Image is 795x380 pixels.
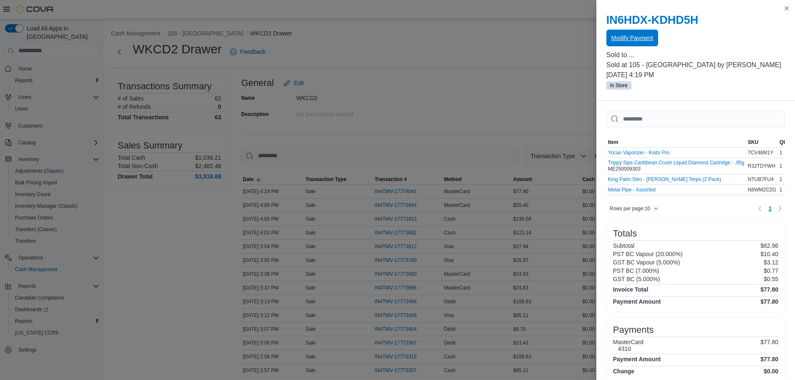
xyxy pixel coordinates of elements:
[608,176,721,182] button: King Palm Slim - [PERSON_NAME] Terps (2 Pack)
[765,202,775,215] ul: Pagination for table: MemoryTable from EuiInMemoryTable
[613,298,661,305] h4: Payment Amount
[613,286,649,293] h4: Invoice Total
[768,204,772,213] span: 1
[755,204,765,214] button: Previous page
[764,368,778,375] h4: $0.00
[608,139,618,146] span: Item
[618,345,644,352] h6: 4310
[608,160,745,172] div: ME250009303
[613,325,654,335] h3: Payments
[613,251,683,257] h6: PST BC Vapour (20.000%)
[606,50,785,60] p: Sold to ...
[606,30,658,46] button: Modify Payment
[606,70,785,80] p: [DATE] 4:19 PM
[606,137,746,147] button: Item
[760,251,778,257] p: $10.40
[608,187,656,193] button: Metal Pipe - Assorted
[760,356,778,362] h4: $77.80
[748,149,773,156] span: 7CV48M1Y
[611,34,653,42] span: Modify Payment
[778,185,790,195] div: 1
[760,286,778,293] h4: $77.80
[778,137,790,147] button: Qty
[613,339,644,345] h6: MasterCard
[748,163,775,169] span: R32TDYWH
[775,204,785,214] button: Next page
[760,298,778,305] h4: $77.80
[748,139,758,146] span: SKU
[782,3,792,13] button: Close this dialog
[760,339,778,352] p: $77.80
[608,160,745,166] button: Trippy Sips Caribbean Crush Liquid Diamond Cartridge - .95g
[613,242,634,249] h6: Subtotal
[613,229,637,239] h3: Totals
[764,276,778,282] p: $0.55
[606,204,662,214] button: Rows per page:10
[606,81,631,90] span: In Store
[748,186,776,193] span: N8WM2C2G
[606,13,785,27] h2: IN6HDX-KDHD5H
[765,202,775,215] button: Page 1 of 1
[760,242,778,249] p: $62.96
[610,82,628,89] span: In Store
[780,139,788,146] span: Qty
[608,150,669,156] button: Yocan Vaporizer - Kodo Pro
[613,259,680,266] h6: GST BC Vapour (5.000%)
[613,267,659,274] h6: PST BC (7.000%)
[778,148,790,158] div: 1
[748,176,774,183] span: NTUB7FU4
[746,137,778,147] button: SKU
[778,161,790,171] div: 1
[613,356,661,362] h4: Payment Amount
[764,267,778,274] p: $0.77
[755,202,785,215] nav: Pagination for table: MemoryTable from EuiInMemoryTable
[606,60,785,70] p: Sold at 105 - [GEOGRAPHIC_DATA] by [PERSON_NAME]
[778,174,790,184] div: 1
[610,205,650,212] span: Rows per page : 10
[613,276,660,282] h6: GST BC (5.000%)
[606,111,785,127] input: This is a search bar. As you type, the results lower in the page will automatically filter.
[613,368,634,375] h4: Change
[764,259,778,266] p: $3.12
